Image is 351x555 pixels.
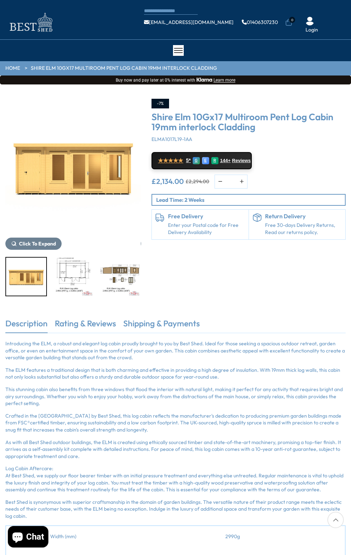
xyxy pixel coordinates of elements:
[141,99,276,250] div: 3 / 10
[220,158,231,164] span: 144+
[152,99,169,108] div: -7%
[31,65,217,72] a: Shire Elm 10Gx17 Multiroom Pent Log Cabin 19mm interlock Cladding
[6,526,120,547] td: Width (mm)
[5,65,20,72] a: HOME
[55,318,116,333] a: Rating & Reviews
[5,367,346,381] p: The ELM features a traditional design that is both charming and effective in providing a high deg...
[265,222,342,236] p: Free 30-days Delivery Returns, Read our returns policy.
[99,257,141,296] div: 4 / 10
[306,17,314,25] img: User Icon
[156,196,345,204] p: Lead Time: 2 Weeks
[158,157,183,164] span: ★★★★★
[289,17,295,23] span: 0
[5,499,346,520] p: Best Shed is synonymous with superior craftsmanship in the domain of garden buildings. The versat...
[5,386,346,407] p: This stunning cabin also benefits from three windows that flood the interior with natural light, ...
[5,439,346,460] p: As with all Best Shed outdoor buildings, the ELM is created using ethically sourced timber and st...
[27,419,30,426] span: ®
[144,20,234,25] a: [EMAIL_ADDRESS][DOMAIN_NAME]
[5,99,141,250] div: 2 / 10
[152,178,184,185] ins: £2,134.00
[168,222,245,236] a: Enter your Postal code for Free Delivery Availability
[6,526,51,549] inbox-online-store-chat: Shopify online store chat
[5,340,346,361] p: Introducing the ELM, a robust and elegant log cabin proudly brought to you by Best Shed. Ideal fo...
[152,112,346,132] h3: Shire Elm 10Gx17 Multiroom Pent Log Cabin 19mm interlock Cladding
[186,179,209,184] del: £2,294.00
[5,413,346,434] p: Crafted in the [GEOGRAPHIC_DATA] by Best Shed, this log cabin reflects the manufacturer's dedicat...
[193,157,200,164] div: G
[152,152,252,169] a: ★★★★★ 5* G E R 144+ Reviews
[5,11,56,34] img: logo
[211,157,218,164] div: R
[5,257,47,296] div: 2 / 10
[19,240,56,247] span: Click To Expand
[5,465,346,493] p: Log Cabin Aftercare: At Best Shed, we supply our floor bearer timber with an initial pressure tre...
[152,136,192,142] span: ELMA1017L19-1AA
[265,213,342,220] h6: Return Delivery
[120,526,346,547] td: 2990g
[123,318,200,333] a: Shipping & Payments
[306,26,318,34] a: Login
[53,258,93,296] img: Elm2990x50909_9x16_8PLAN_fa07f756-2e9b-4080-86e3-fc095bf7bbd6_200x200.jpg
[6,258,46,296] img: Elm2990x50909_9x16_8000_578f2222-942b-4b45-bcfa-3677885ef887_200x200.jpg
[285,19,292,26] a: 0
[242,20,278,25] a: 01406307230
[100,258,140,296] img: Elm2990x50909_9x16_8mmft_eec6c100-4d89-4958-be31-173a0c41a430_200x200.jpg
[52,257,94,296] div: 3 / 10
[168,213,245,220] h6: Free Delivery
[232,158,251,164] span: Reviews
[5,318,48,333] a: Description
[141,99,276,234] img: Shire Elm 10Gx17 Multiroom Pent Log Cabin 19mm interlock Cladding - Best Shed
[202,157,209,164] div: E
[5,238,62,250] button: Click To Expand
[5,99,141,234] img: Shire Elm 10Gx17 Multiroom Pent Log Cabin 19mm interlock Cladding - Best Shed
